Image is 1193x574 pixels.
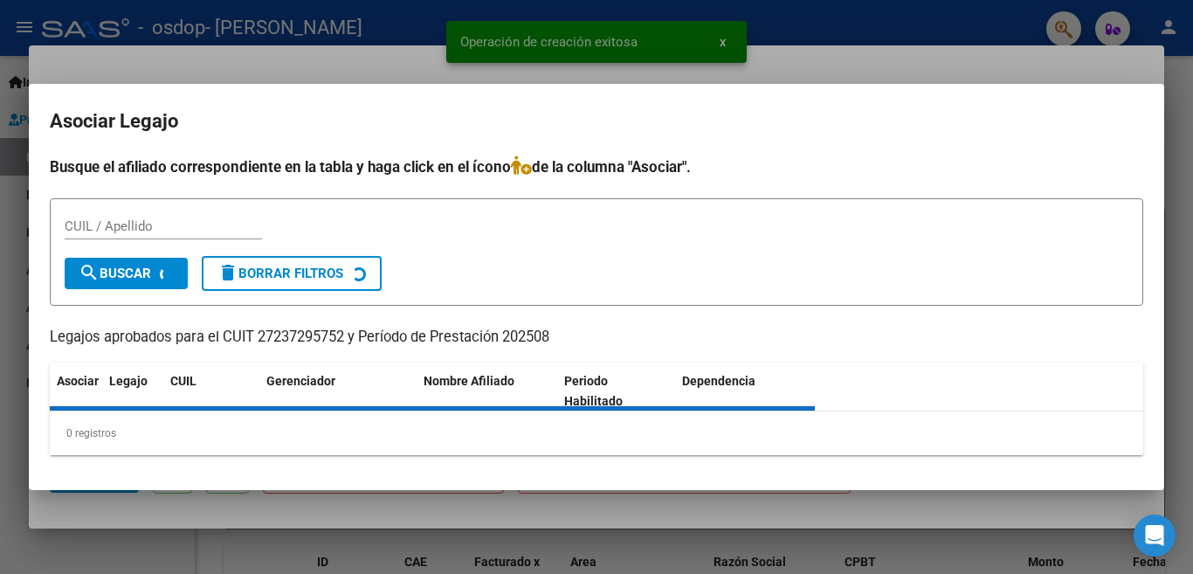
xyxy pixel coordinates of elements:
span: Nombre Afiliado [424,374,514,388]
h4: Busque el afiliado correspondiente en la tabla y haga click en el ícono de la columna "Asociar". [50,156,1143,178]
datatable-header-cell: Dependencia [675,363,816,420]
span: Asociar [57,374,99,388]
span: Dependencia [682,374,755,388]
span: Gerenciador [266,374,335,388]
span: Periodo Habilitado [564,374,623,408]
datatable-header-cell: Legajo [102,363,163,420]
datatable-header-cell: Gerenciador [259,363,417,420]
span: Legajo [109,374,148,388]
datatable-header-cell: CUIL [163,363,259,420]
div: 0 registros [50,411,1143,455]
h2: Asociar Legajo [50,105,1143,138]
datatable-header-cell: Nombre Afiliado [417,363,557,420]
p: Legajos aprobados para el CUIT 27237295752 y Período de Prestación 202508 [50,327,1143,349]
datatable-header-cell: Periodo Habilitado [557,363,675,420]
mat-icon: search [79,262,100,283]
div: Open Intercom Messenger [1134,515,1176,557]
span: Borrar Filtros [217,266,343,281]
span: CUIL [170,374,197,388]
span: Buscar [79,266,151,281]
button: Buscar [65,258,188,289]
mat-icon: delete [217,262,238,283]
datatable-header-cell: Asociar [50,363,102,420]
button: Borrar Filtros [202,256,382,291]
